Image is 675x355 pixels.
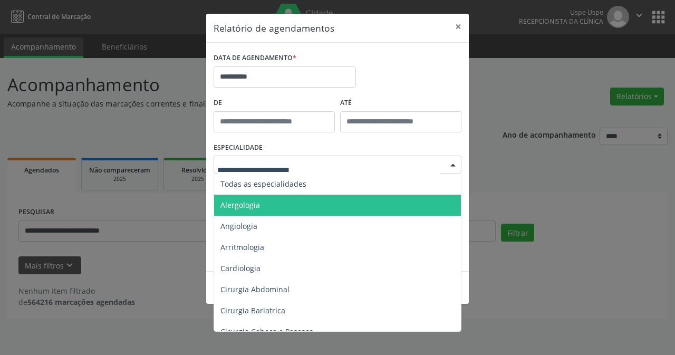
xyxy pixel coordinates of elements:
label: ESPECIALIDADE [214,140,263,156]
span: Arritmologia [220,242,264,252]
label: De [214,95,335,111]
h5: Relatório de agendamentos [214,21,334,35]
span: Cardiologia [220,263,261,273]
span: Todas as especialidades [220,179,306,189]
label: DATA DE AGENDAMENTO [214,50,296,66]
label: ATÉ [340,95,461,111]
span: Angiologia [220,221,257,231]
span: Cirurgia Bariatrica [220,305,285,315]
span: Alergologia [220,200,260,210]
span: Cirurgia Abdominal [220,284,290,294]
span: Cirurgia Cabeça e Pescoço [220,327,313,337]
button: Close [448,14,469,40]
